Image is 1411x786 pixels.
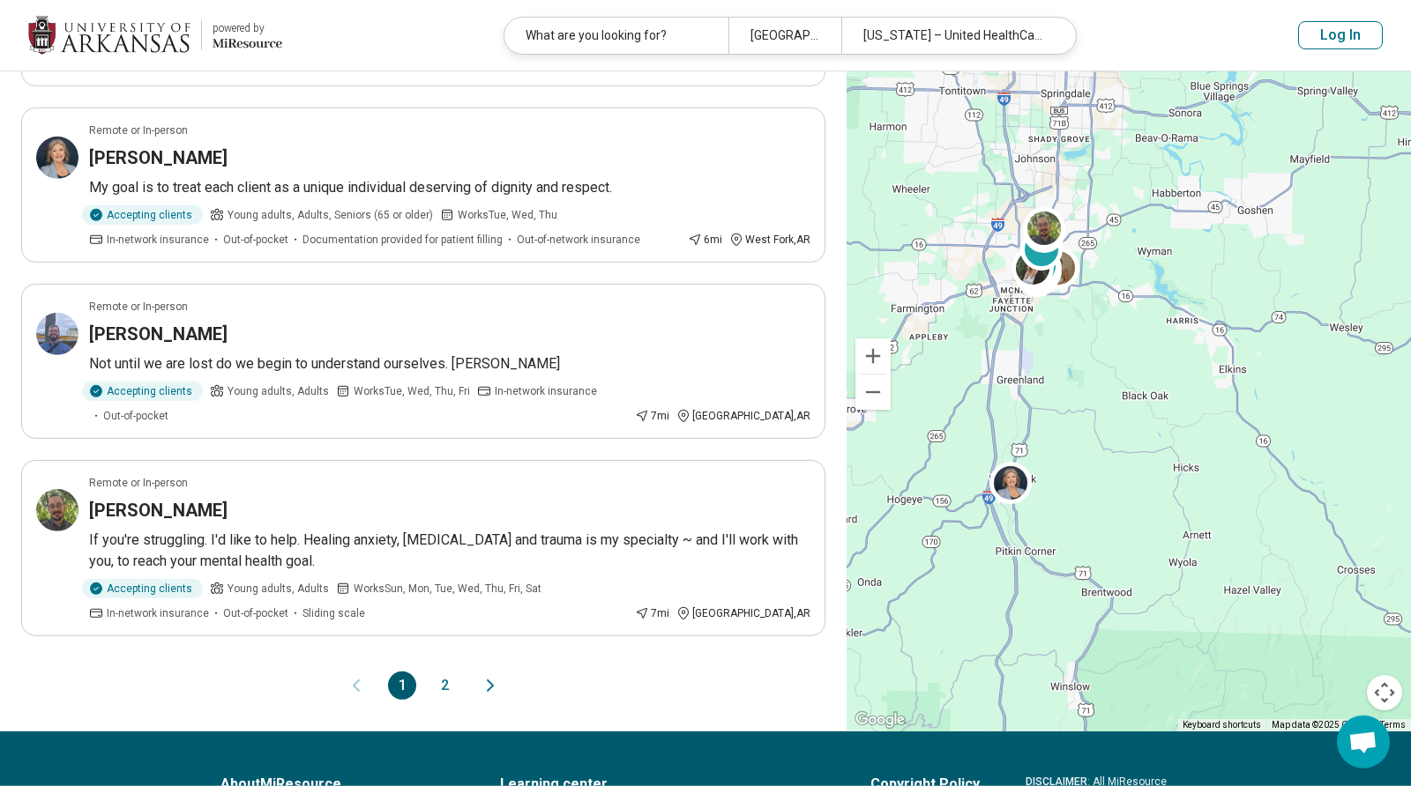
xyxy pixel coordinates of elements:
span: Young adults, Adults [228,383,329,399]
div: 7 mi [635,605,669,621]
p: If you're struggling. I'd like to help. Healing anxiety, [MEDICAL_DATA] and trauma is my specialt... [89,530,810,572]
span: In-network insurance [107,232,209,248]
a: Open this area in Google Maps (opens a new window) [851,708,909,731]
p: Remote or In-person [89,299,188,315]
p: Remote or In-person [89,122,188,138]
span: Works Tue, Wed, Thu [458,207,557,223]
div: Accepting clients [82,205,203,225]
button: Zoom out [855,374,891,410]
div: [GEOGRAPHIC_DATA] [728,18,840,54]
button: 1 [388,671,416,700]
span: Works Tue, Wed, Thu, Fri [354,383,470,399]
span: Young adults, Adults [228,581,329,597]
div: Open chat [1337,716,1390,768]
div: 6 mi [688,232,722,248]
span: Sliding scale [302,605,365,621]
div: 7 mi [635,408,669,424]
span: Out-of-network insurance [517,232,640,248]
h3: [PERSON_NAME] [89,498,228,523]
div: What are you looking for? [504,18,728,54]
h3: [PERSON_NAME] [89,322,228,346]
button: Next page [480,671,501,700]
span: In-network insurance [107,605,209,621]
button: Previous page [346,671,367,700]
button: Log In [1298,21,1383,49]
span: Out-of-pocket [223,605,288,621]
div: 2 [1020,228,1063,271]
div: powered by [213,20,282,36]
p: Remote or In-person [89,475,188,491]
span: Works Sun, Mon, Tue, Wed, Thu, Fri, Sat [354,581,541,597]
div: [GEOGRAPHIC_DATA] , AR [676,408,810,424]
button: 2 [430,671,459,700]
a: University of Arkansaspowered by [28,14,282,56]
span: Young adults, Adults, Seniors (65 or older) [228,207,433,223]
div: [US_STATE] – United HealthCare [841,18,1065,54]
span: Out-of-pocket [103,408,168,424]
img: Google [851,708,909,731]
button: Zoom in [855,338,891,374]
h3: [PERSON_NAME] [89,145,228,170]
p: Not until we are lost do we begin to understand ourselves. [PERSON_NAME] [89,353,810,374]
span: In-network insurance [495,383,597,399]
div: Accepting clients [82,382,203,401]
div: [GEOGRAPHIC_DATA] , AR [676,605,810,621]
div: Accepting clients [82,579,203,598]
p: My goal is to treat each client as a unique individual deserving of dignity and respect. [89,177,810,198]
div: West Fork , AR [729,232,810,248]
button: Keyboard shortcuts [1183,719,1261,731]
img: University of Arkansas [28,14,190,56]
span: Map data ©2025 Google [1272,720,1370,730]
button: Map camera controls [1367,675,1402,710]
span: Out-of-pocket [223,232,288,248]
span: Documentation provided for patient filling [302,232,503,248]
a: Terms (opens in new tab) [1380,720,1406,730]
